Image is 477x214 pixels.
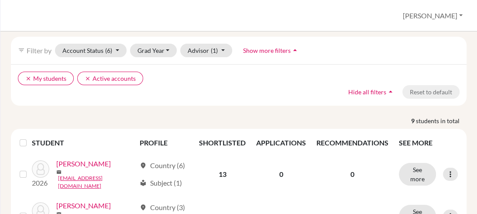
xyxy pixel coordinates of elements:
[130,44,177,57] button: Grad Year
[140,178,182,188] div: Subject (1)
[25,76,31,82] i: clear
[140,202,185,213] div: Country (3)
[134,132,194,153] th: PROFILE
[56,200,111,211] a: [PERSON_NAME]
[251,153,311,195] td: 0
[77,72,143,85] button: clearActive accounts
[18,47,25,54] i: filter_list
[32,132,134,153] th: STUDENT
[236,44,307,57] button: Show more filtersarrow_drop_up
[402,85,460,99] button: Reset to default
[411,116,416,125] strong: 9
[399,7,467,24] button: [PERSON_NAME]
[32,178,49,188] p: 2026
[55,44,127,57] button: Account Status(6)
[386,87,395,96] i: arrow_drop_up
[311,132,394,153] th: RECOMMENDATIONS
[211,47,218,54] span: (1)
[32,160,49,178] img: Csaplár, György
[243,47,291,54] span: Show more filters
[316,169,388,179] p: 0
[140,179,147,186] span: local_library
[27,46,51,55] span: Filter by
[194,153,251,195] td: 13
[58,174,135,190] a: [EMAIL_ADDRESS][DOMAIN_NAME]
[56,169,62,175] span: mail
[394,132,463,153] th: SEE MORE
[140,204,147,211] span: location_on
[194,132,251,153] th: SHORTLISTED
[105,47,112,54] span: (6)
[348,88,386,96] span: Hide all filters
[416,116,467,125] span: students in total
[140,160,185,171] div: Country (6)
[341,85,402,99] button: Hide all filtersarrow_drop_up
[291,46,299,55] i: arrow_drop_up
[180,44,232,57] button: Advisor(1)
[56,159,111,169] a: [PERSON_NAME]
[85,76,91,82] i: clear
[140,162,147,169] span: location_on
[251,132,311,153] th: APPLICATIONS
[399,163,436,186] button: See more
[18,72,74,85] button: clearMy students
